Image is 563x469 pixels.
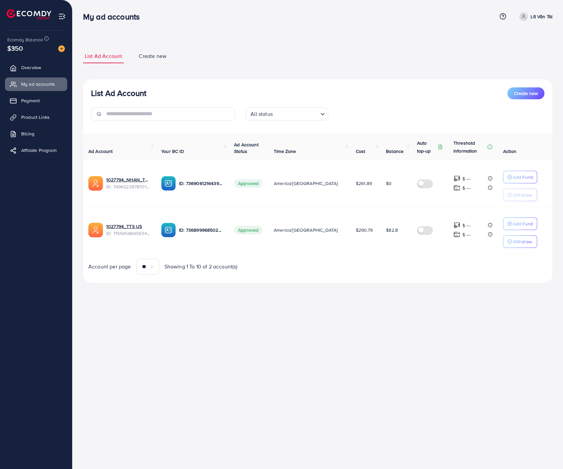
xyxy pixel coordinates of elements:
a: Lã Văn Tài [517,12,552,21]
span: Overview [21,64,41,71]
p: Add Fund [513,173,533,181]
img: top-up amount [453,184,460,191]
span: Ad Account [88,148,113,155]
span: $82.8 [386,227,398,233]
div: Search for option [246,107,328,120]
img: ic-ba-acc.ded83a64.svg [161,176,176,191]
img: ic-ads-acc.e4c84228.svg [88,223,103,237]
p: Auto top-up [417,139,436,155]
p: Lã Văn Tài [531,13,552,21]
input: Search for option [275,108,318,119]
div: <span class='underline'>1027794_TTS US</span></br>7155658645634613249 [106,223,151,237]
p: Withdraw [513,238,532,246]
span: America/[GEOGRAPHIC_DATA] [274,180,338,187]
span: Account per page [88,263,131,270]
span: Approved [234,179,262,188]
span: Affiliate Program [21,147,57,154]
span: ID: 7496322878701731847 [106,183,151,190]
span: Billing [21,130,34,137]
span: All status [249,109,274,119]
p: $ --- [462,184,471,192]
span: America/[GEOGRAPHIC_DATA] [274,227,338,233]
p: Add Fund [513,220,533,228]
img: ic-ba-acc.ded83a64.svg [161,223,176,237]
span: Approved [234,226,262,234]
a: Billing [5,127,67,140]
div: <span class='underline'>1027794_NHAN_TTS US_1745373909552</span></br>7496322878701731847 [106,176,151,190]
span: Your BC ID [161,148,184,155]
a: 1027794_TTS US [106,223,142,230]
span: Create new [514,90,538,97]
img: ic-ads-acc.e4c84228.svg [88,176,103,191]
img: top-up amount [453,175,460,182]
p: $ --- [462,221,471,229]
span: Product Links [21,114,50,120]
span: List Ad Account [85,52,122,60]
span: Time Zone [274,148,296,155]
span: Ad Account Status [234,141,258,155]
h3: My ad accounts [83,12,145,22]
a: 1027794_NHAN_TTS US_1745373909552 [106,176,151,183]
p: Withdraw [513,191,532,199]
p: ID: 7369061216439992321 [179,179,223,187]
span: Action [503,148,516,155]
button: Withdraw [503,189,537,201]
h3: List Ad Account [91,88,146,98]
span: $350 [7,43,23,53]
a: My ad accounts [5,77,67,91]
a: Overview [5,61,67,74]
button: Create new [507,87,544,99]
span: Ecomdy Balance [7,36,43,43]
span: $290.79 [356,227,373,233]
span: Balance [386,148,403,155]
p: $ --- [462,231,471,239]
span: Create new [139,52,166,60]
button: Add Fund [503,217,537,230]
img: logo [7,9,51,20]
span: $261.89 [356,180,372,187]
span: Payment [21,97,40,104]
span: My ad accounts [21,81,55,87]
p: ID: 7368999685022941200 [179,226,223,234]
a: Product Links [5,111,67,124]
img: top-up amount [453,222,460,229]
span: Cost [356,148,365,155]
span: Showing 1 To 10 of 2 account(s) [164,263,238,270]
button: Add Fund [503,171,537,183]
img: top-up amount [453,231,460,238]
span: ID: 7155658645634613249 [106,230,151,237]
button: Withdraw [503,235,537,248]
a: Payment [5,94,67,107]
img: menu [58,13,66,20]
p: $ --- [462,175,471,183]
span: $0 [386,180,392,187]
a: Affiliate Program [5,144,67,157]
p: Threshold information [453,139,486,155]
img: image [58,45,65,52]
